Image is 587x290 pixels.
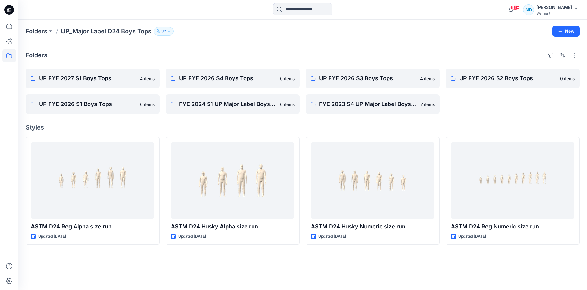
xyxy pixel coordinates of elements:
a: FYE 2024 S1 UP Major Label Boys Tops0 items [166,94,300,114]
p: ASTM D24 Husky Alpha size run [171,222,294,231]
p: 0 items [140,101,155,107]
p: 0 items [560,75,575,82]
div: ND [523,4,534,15]
a: Folders [26,27,47,36]
p: 7 items [420,101,435,107]
p: UP FYE 2027 S1 Boys Tops [39,74,136,83]
p: UP FYE 2026 S2 Boys Tops [459,74,556,83]
button: New [552,26,580,37]
p: UP FYE 2026 S1 Boys Tops [39,100,136,108]
p: ASTM D24 Reg Alpha size run [31,222,154,231]
span: 99+ [511,5,520,10]
a: UP FYE 2026 S4 Boys Tops0 items [166,69,300,88]
a: ASTM D24 Husky Numeric size run [311,142,434,219]
p: 32 [161,28,166,35]
h4: Folders [26,51,47,59]
p: Updated [DATE] [458,233,486,240]
a: ASTM D24 Husky Alpha size run [171,142,294,219]
p: FYE 2024 S1 UP Major Label Boys Tops [179,100,276,108]
p: ASTM D24 Reg Numeric size run [451,222,574,231]
a: UP FYE 2026 S2 Boys Tops0 items [446,69,580,88]
a: UP FYE 2026 S1 Boys Tops0 items [26,94,160,114]
p: Updated [DATE] [318,233,346,240]
p: FYE 2023 S4 UP Major Label Boys Tops [319,100,417,108]
a: ASTM D24 Reg Alpha size run [31,142,154,219]
p: Updated [DATE] [38,233,66,240]
button: 32 [154,27,174,36]
p: UP FYE 2026 S4 Boys Tops [179,74,276,83]
a: ASTM D24 Reg Numeric size run [451,142,574,219]
a: UP FYE 2027 S1 Boys Tops4 items [26,69,160,88]
p: Updated [DATE] [178,233,206,240]
p: UP FYE 2026 S3 Boys Tops [319,74,416,83]
p: 4 items [140,75,155,82]
p: 0 items [280,101,295,107]
a: UP FYE 2026 S3 Boys Tops4 items [306,69,440,88]
p: UP_Major Label D24 Boys Tops [61,27,151,36]
h4: Styles [26,124,580,131]
div: [PERSON_NAME] Del [PERSON_NAME] [537,4,579,11]
p: 4 items [420,75,435,82]
p: 0 items [280,75,295,82]
a: FYE 2023 S4 UP Major Label Boys Tops7 items [306,94,440,114]
p: ASTM D24 Husky Numeric size run [311,222,434,231]
div: Walmart [537,11,579,16]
